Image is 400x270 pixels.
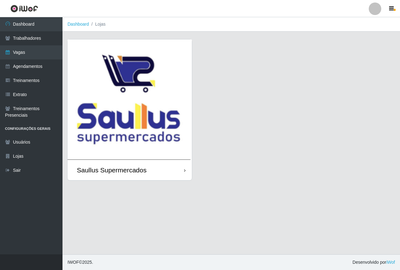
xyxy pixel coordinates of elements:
span: IWOF [67,260,79,265]
img: CoreUI Logo [10,5,38,13]
div: Saullus Supermercados [77,166,147,174]
img: cardImg [67,39,192,160]
span: Desenvolvido por [352,259,395,266]
nav: breadcrumb [62,17,400,32]
a: Dashboard [67,22,89,27]
span: © 2025 . [67,259,93,266]
a: iWof [386,260,395,265]
li: Lojas [89,21,106,28]
a: Saullus Supermercados [67,39,192,180]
